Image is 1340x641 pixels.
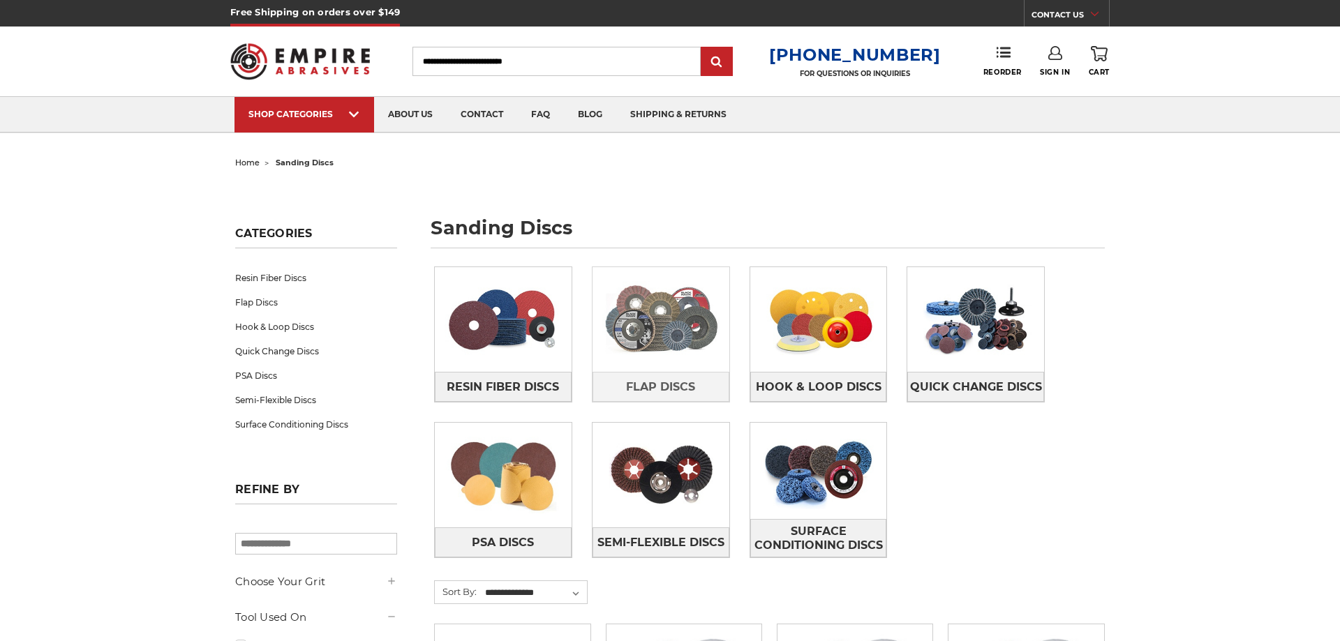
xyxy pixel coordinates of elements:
[235,266,397,290] a: Resin Fiber Discs
[248,109,360,119] div: SHOP CATEGORIES
[235,290,397,315] a: Flap Discs
[907,372,1044,402] a: Quick Change Discs
[593,427,729,523] img: Semi-Flexible Discs
[1089,46,1110,77] a: Cart
[593,271,729,368] img: Flap Discs
[593,527,729,557] a: Semi-Flexible Discs
[230,34,370,89] img: Empire Abrasives
[769,45,941,65] a: [PHONE_NUMBER]
[1032,7,1109,27] a: CONTACT US
[235,227,397,248] h5: Categories
[910,375,1042,399] span: Quick Change Discs
[235,315,397,339] a: Hook & Loop Discs
[235,388,397,412] a: Semi-Flexible Discs
[750,519,887,557] a: Surface Conditioning Discs
[235,573,397,590] h5: Choose Your Grit
[472,531,534,555] span: PSA Discs
[517,97,564,133] a: faq
[235,483,397,504] h5: Refine by
[1040,68,1070,77] span: Sign In
[907,271,1044,368] img: Quick Change Discs
[750,423,887,519] img: Surface Conditioning Discs
[235,339,397,363] a: Quick Change Discs
[374,97,447,133] a: about us
[431,218,1105,248] h1: sanding discs
[435,427,572,523] img: PSA Discs
[483,582,587,603] select: Sort By:
[703,48,731,76] input: Submit
[435,271,572,368] img: Resin Fiber Discs
[447,375,559,399] span: Resin Fiber Discs
[235,412,397,437] a: Surface Conditioning Discs
[626,375,695,399] span: Flap Discs
[1089,68,1110,77] span: Cart
[447,97,517,133] a: contact
[983,46,1022,76] a: Reorder
[616,97,740,133] a: shipping & returns
[276,158,334,167] span: sanding discs
[435,581,477,602] label: Sort By:
[235,609,397,626] h5: Tool Used On
[435,372,572,402] a: Resin Fiber Discs
[235,158,260,167] a: home
[983,68,1022,77] span: Reorder
[756,375,881,399] span: Hook & Loop Discs
[751,520,886,557] span: Surface Conditioning Discs
[235,363,397,388] a: PSA Discs
[769,69,941,78] p: FOR QUESTIONS OR INQUIRIES
[564,97,616,133] a: blog
[435,527,572,557] a: PSA Discs
[597,531,724,555] span: Semi-Flexible Discs
[593,372,729,402] a: Flap Discs
[750,271,887,368] img: Hook & Loop Discs
[750,372,887,402] a: Hook & Loop Discs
